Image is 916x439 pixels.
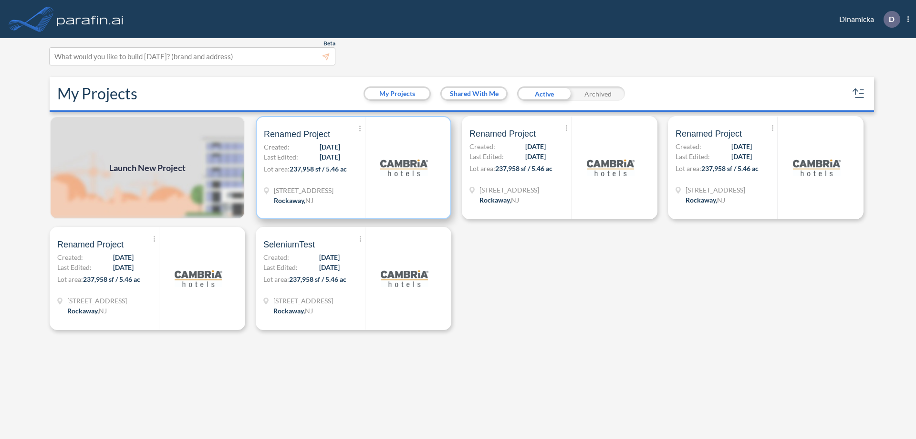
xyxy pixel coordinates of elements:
span: Created: [676,141,701,151]
span: Last Edited: [676,151,710,161]
span: 321 Mt Hope Ave [479,185,539,195]
div: Active [517,86,571,101]
span: Lot area: [264,165,290,173]
span: Rockaway , [67,307,99,315]
span: Lot area: [469,164,495,172]
span: Last Edited: [57,262,92,272]
h2: My Projects [57,85,137,103]
span: [DATE] [319,252,340,262]
span: 237,958 sf / 5.46 ac [290,165,347,173]
div: Rockaway, NJ [479,195,519,205]
span: NJ [305,307,313,315]
div: Rockaway, NJ [273,306,313,316]
span: [DATE] [113,252,134,262]
img: logo [587,144,635,192]
span: Lot area: [263,275,289,283]
img: add [50,116,245,219]
span: [DATE] [525,151,546,161]
span: Beta [323,40,335,47]
span: [DATE] [320,152,340,162]
span: Renamed Project [676,128,742,139]
span: Rockaway , [686,196,717,204]
span: Launch New Project [109,161,186,174]
span: [DATE] [731,141,752,151]
div: Archived [571,86,625,101]
div: Rockaway, NJ [274,195,313,205]
img: logo [380,144,428,192]
img: logo [381,255,428,302]
p: D [889,15,895,23]
span: 237,958 sf / 5.46 ac [83,275,140,283]
span: NJ [305,196,313,204]
button: sort [851,86,866,101]
span: Lot area: [676,164,701,172]
span: [DATE] [113,262,134,272]
span: 321 Mt Hope Ave [273,296,333,306]
span: 321 Mt Hope Ave [274,185,333,195]
span: NJ [99,307,107,315]
span: 237,958 sf / 5.46 ac [701,164,759,172]
div: Dinamicka [825,11,909,28]
div: Rockaway, NJ [67,306,107,316]
img: logo [793,144,841,192]
div: Rockaway, NJ [686,195,725,205]
span: Renamed Project [264,128,330,140]
span: 321 Mt Hope Ave [67,296,127,306]
span: Created: [263,252,289,262]
span: 321 Mt Hope Ave [686,185,745,195]
span: [DATE] [731,151,752,161]
span: Last Edited: [469,151,504,161]
span: Created: [264,142,290,152]
img: logo [55,10,125,29]
span: NJ [511,196,519,204]
span: [DATE] [320,142,340,152]
span: 237,958 sf / 5.46 ac [495,164,552,172]
span: Created: [57,252,83,262]
button: Shared With Me [442,88,506,99]
span: Renamed Project [57,239,124,250]
span: Last Edited: [263,262,298,272]
span: Last Edited: [264,152,298,162]
span: Renamed Project [469,128,536,139]
span: Lot area: [57,275,83,283]
a: Launch New Project [50,116,245,219]
span: Rockaway , [479,196,511,204]
span: SeleniumTest [263,239,315,250]
span: [DATE] [319,262,340,272]
button: My Projects [365,88,429,99]
span: [DATE] [525,141,546,151]
span: Rockaway , [274,196,305,204]
span: Rockaway , [273,307,305,315]
img: logo [175,255,222,302]
span: Created: [469,141,495,151]
span: 237,958 sf / 5.46 ac [289,275,346,283]
span: NJ [717,196,725,204]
